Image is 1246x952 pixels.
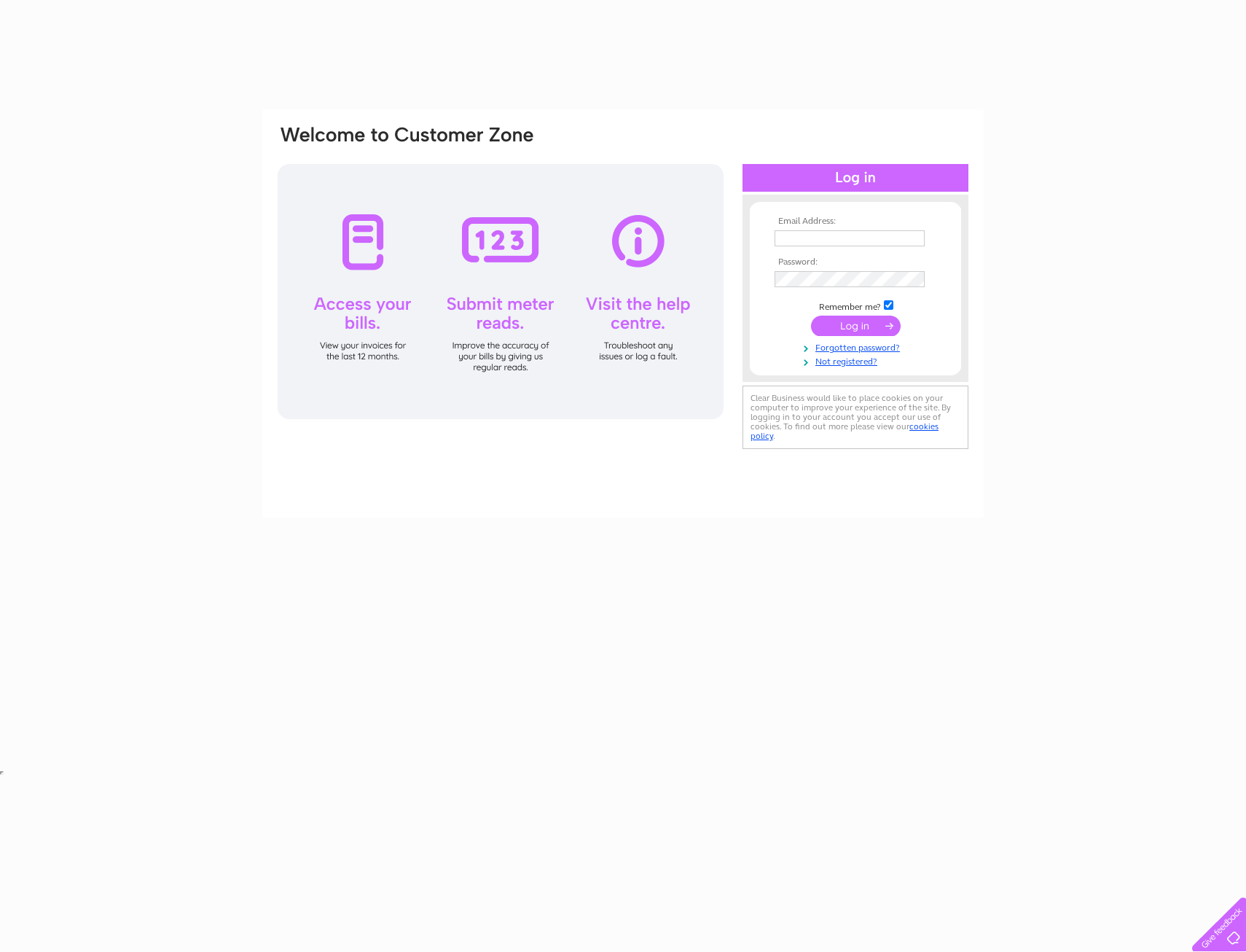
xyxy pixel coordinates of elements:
a: Forgotten password? [775,340,940,354]
td: Remember me? [771,298,940,313]
div: Clear Business would like to place cookies on your computer to improve your experience of the sit... [742,386,968,449]
a: Not registered? [775,354,940,367]
th: Email Address: [771,216,940,227]
a: cookies policy [751,421,939,441]
input: Submit [811,316,901,336]
th: Password: [771,257,940,268]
